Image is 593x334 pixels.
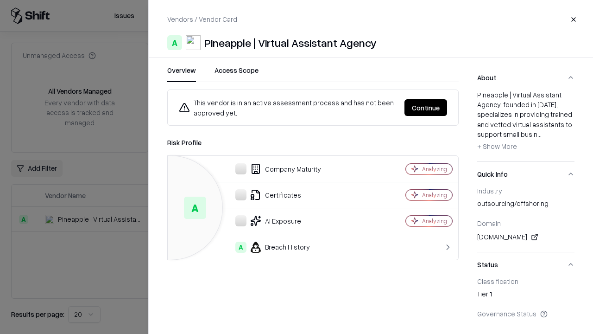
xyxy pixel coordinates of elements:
div: Pineapple | Virtual Assistant Agency, founded in [DATE], specializes in providing trained and vet... [477,90,574,154]
p: Vendors / Vendor Card [167,14,237,24]
span: ... [537,130,542,138]
div: Certificates [175,189,373,200]
div: A [167,35,182,50]
div: Company Maturity [175,163,373,174]
div: Analyzing [422,191,447,199]
div: Risk Profile [167,137,459,148]
button: Continue [404,99,447,116]
img: Pineapple | Virtual Assistant Agency [186,35,201,50]
div: Classification [477,277,574,285]
button: About [477,65,574,90]
button: Overview [167,65,196,82]
button: + Show More [477,139,517,154]
button: Access Scope [214,65,259,82]
div: Breach History [175,242,373,253]
div: A [235,242,246,253]
div: Domain [477,219,574,227]
div: Tier 1 [477,289,574,302]
div: This vendor is in an active assessment process and has not been approved yet. [179,97,397,118]
button: Quick Info [477,162,574,186]
div: [DOMAIN_NAME] [477,231,574,243]
div: AI Exposure [175,215,373,226]
div: Governance Status [477,309,574,318]
span: + Show More [477,142,517,150]
div: Quick Info [477,186,574,252]
div: Analyzing [422,217,447,225]
button: Status [477,252,574,277]
div: A [184,197,206,219]
div: Analyzing [422,165,447,173]
div: Industry [477,186,574,195]
div: outsourcing/offshoring [477,199,574,212]
div: Pineapple | Virtual Assistant Agency [204,35,377,50]
div: About [477,90,574,161]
